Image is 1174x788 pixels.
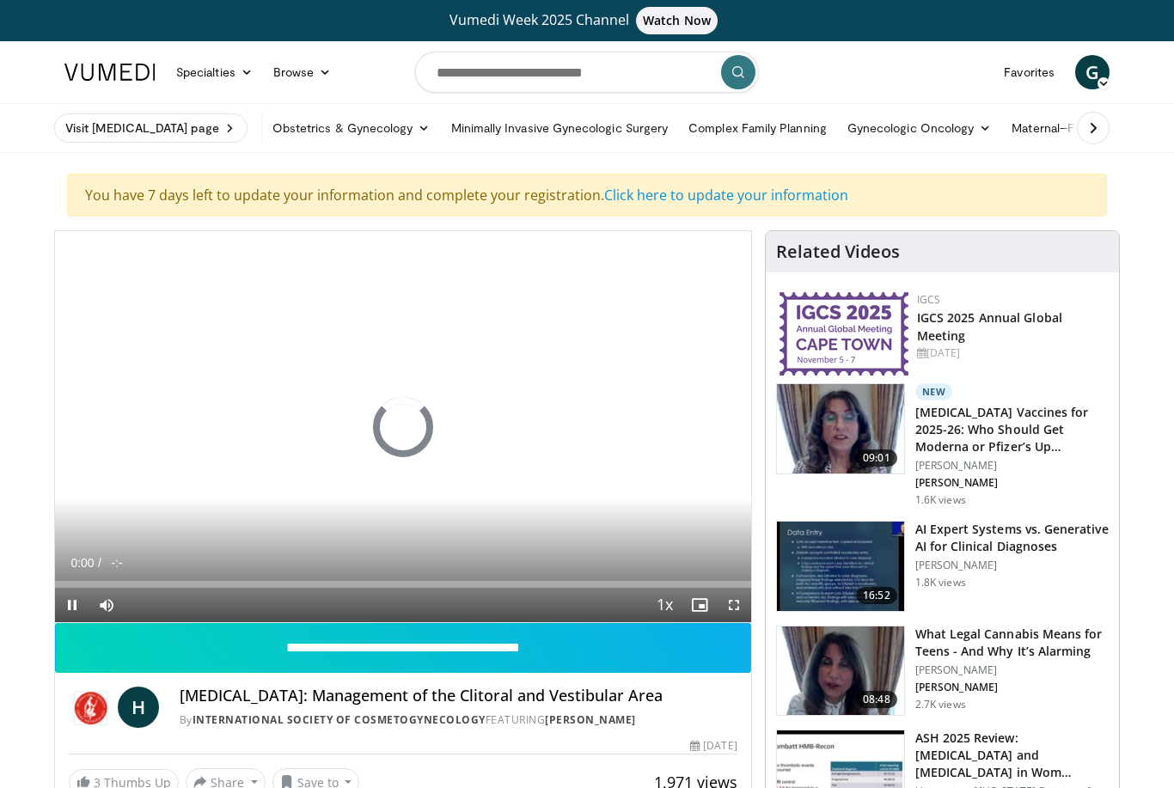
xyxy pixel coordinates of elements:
[915,626,1109,660] h3: What Legal Cannabis Means for Teens - And Why It’s Alarming
[915,383,953,400] p: New
[193,712,486,727] a: International Society of Cosmetogynecology
[915,459,1109,473] p: [PERSON_NAME]
[915,730,1109,781] h3: ASH 2025 Review: [MEDICAL_DATA] and [MEDICAL_DATA] in Wom…
[648,588,682,622] button: Playback Rate
[1001,111,1159,145] a: Maternal–Fetal Medicine
[180,712,737,728] div: By FEATURING
[856,587,897,604] span: 16:52
[917,309,1062,344] a: IGCS 2025 Annual Global Meeting
[64,64,156,81] img: VuMedi Logo
[777,626,904,716] img: 268330c9-313b-413d-8ff2-3cd9a70912fe.150x105_q85_crop-smart_upscale.jpg
[67,7,1107,34] a: Vumedi Week 2025 ChannelWatch Now
[915,559,1109,572] p: [PERSON_NAME]
[89,588,124,622] button: Mute
[263,55,342,89] a: Browse
[776,241,900,262] h4: Related Videos
[915,476,1109,490] p: [PERSON_NAME]
[915,698,966,712] p: 2.7K views
[777,384,904,473] img: d9ddfd97-e350-47c1-a34d-5d400e773739.150x105_q85_crop-smart_upscale.jpg
[67,174,1107,217] div: You have 7 days left to update your information and complete your registration.
[717,588,751,622] button: Fullscreen
[262,111,441,145] a: Obstetrics & Gynecology
[55,588,89,622] button: Pause
[915,576,966,589] p: 1.8K views
[915,663,1109,677] p: [PERSON_NAME]
[55,581,751,588] div: Progress Bar
[776,383,1109,507] a: 09:01 New [MEDICAL_DATA] Vaccines for 2025-26: Who Should Get Moderna or Pfizer’s Up… [PERSON_NAM...
[1075,55,1110,89] a: G
[441,111,679,145] a: Minimally Invasive Gynecologic Surgery
[118,687,159,728] a: H
[54,113,248,143] a: Visit [MEDICAL_DATA] page
[636,7,718,34] span: Watch Now
[856,449,897,467] span: 09:01
[915,521,1109,555] h3: AI Expert Systems vs. Generative AI for Clinical Diagnoses
[837,111,1001,145] a: Gynecologic Oncology
[994,55,1065,89] a: Favorites
[915,493,966,507] p: 1.6K views
[777,522,904,611] img: 1bf82db2-8afa-4218-83ea-e842702db1c4.150x105_q85_crop-smart_upscale.jpg
[776,521,1109,612] a: 16:52 AI Expert Systems vs. Generative AI for Clinical Diagnoses [PERSON_NAME] 1.8K views
[98,556,101,570] span: /
[917,292,941,307] a: IGCS
[545,712,636,727] a: [PERSON_NAME]
[70,556,94,570] span: 0:00
[166,55,263,89] a: Specialties
[682,588,717,622] button: Enable picture-in-picture mode
[856,691,897,708] span: 08:48
[111,556,122,570] span: -:-
[415,52,759,93] input: Search topics, interventions
[915,681,1109,694] p: [PERSON_NAME]
[776,626,1109,717] a: 08:48 What Legal Cannabis Means for Teens - And Why It’s Alarming [PERSON_NAME] [PERSON_NAME] 2.7...
[690,738,737,754] div: [DATE]
[678,111,837,145] a: Complex Family Planning
[917,345,1105,361] div: [DATE]
[55,231,751,623] video-js: Video Player
[604,186,848,205] a: Click here to update your information
[915,404,1109,455] h3: [MEDICAL_DATA] Vaccines for 2025-26: Who Should Get Moderna or Pfizer’s Up…
[180,687,737,706] h4: [MEDICAL_DATA]: Management of the Clitoral and Vestibular Area
[69,687,111,728] img: International Society of Cosmetogynecology
[780,292,908,376] img: 680d42be-3514-43f9-8300-e9d2fda7c814.png.150x105_q85_autocrop_double_scale_upscale_version-0.2.png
